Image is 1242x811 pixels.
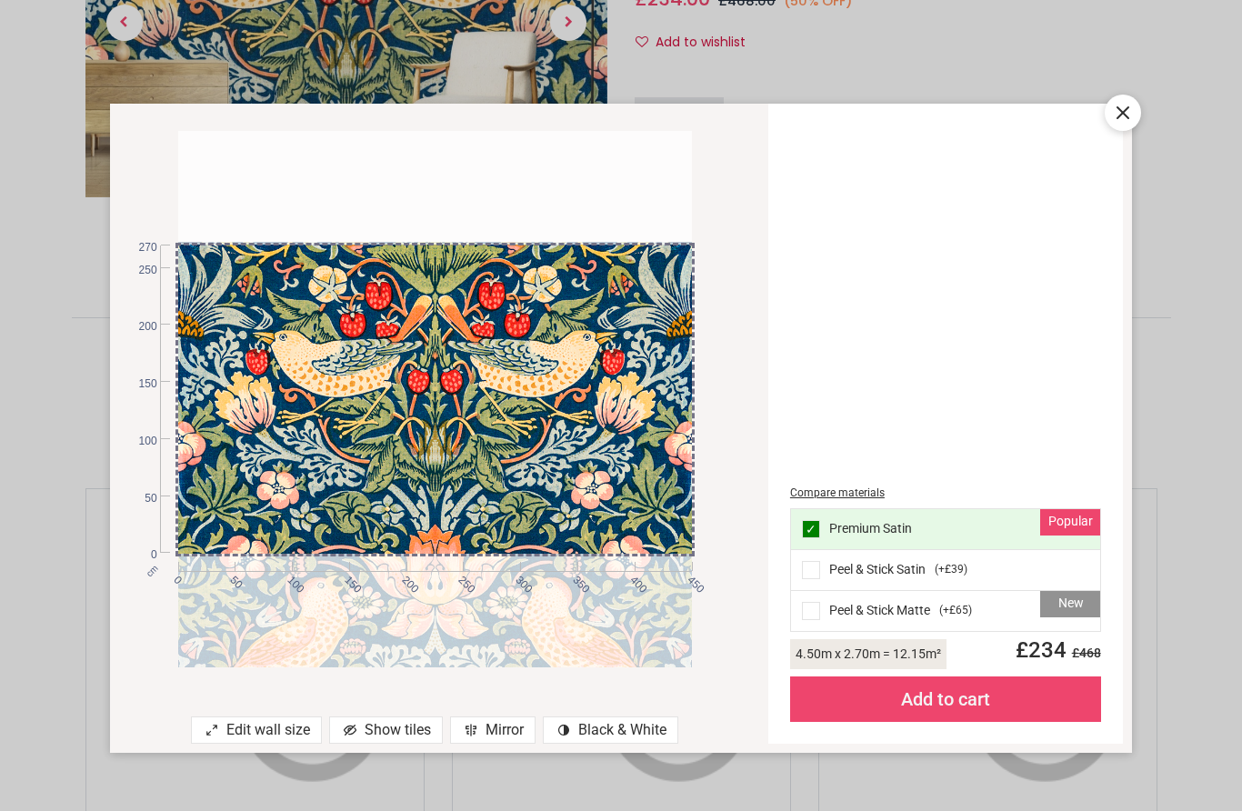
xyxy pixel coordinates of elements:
[123,491,157,506] span: 50
[935,562,967,577] span: ( +£39 )
[1040,591,1100,618] div: New
[1005,637,1101,663] span: £ 234
[123,434,157,449] span: 100
[569,573,581,585] span: 350
[284,573,295,585] span: 100
[790,639,947,669] div: 4.50 m x 2.70 m = 12.15 m²
[1067,646,1101,660] span: £ 468
[226,573,238,585] span: 50
[329,716,443,744] div: Show tiles
[791,591,1100,631] div: Peel & Stick Matte
[1040,509,1100,536] div: Popular
[939,603,972,618] span: ( +£65 )
[684,573,696,585] span: 450
[191,716,322,744] div: Edit wall size
[144,563,159,578] span: cm
[123,263,157,278] span: 250
[626,573,638,585] span: 400
[341,573,353,585] span: 150
[123,376,157,392] span: 150
[398,573,410,585] span: 200
[543,716,678,744] div: Black & White
[791,509,1100,550] div: Premium Satin
[123,240,157,255] span: 270
[450,716,536,744] div: Mirror
[170,573,182,585] span: 0
[806,523,816,536] span: ✓
[791,550,1100,591] div: Peel & Stick Satin
[123,319,157,335] span: 200
[512,573,524,585] span: 300
[790,676,1101,722] div: Add to cart
[456,573,467,585] span: 250
[123,547,157,563] span: 0
[790,486,1101,501] div: Compare materials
